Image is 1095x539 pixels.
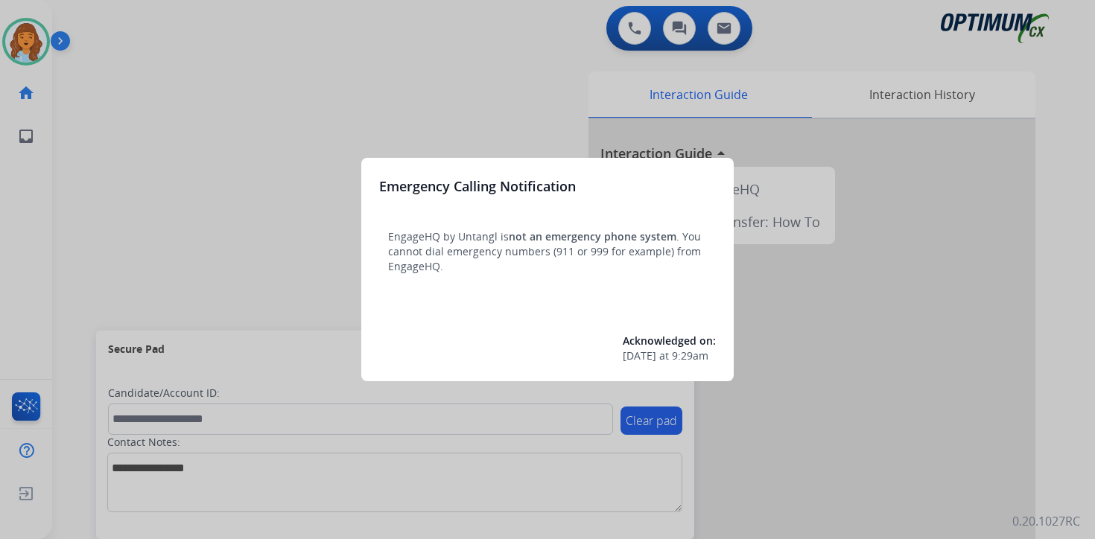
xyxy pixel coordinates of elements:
[379,176,576,197] h3: Emergency Calling Notification
[672,348,708,363] span: 9:29am
[388,229,707,274] p: EngageHQ by Untangl is . You cannot dial emergency numbers (911 or 999 for example) from EngageHQ.
[623,348,716,363] div: at
[623,334,716,348] span: Acknowledged on:
[1012,512,1080,530] p: 0.20.1027RC
[509,229,676,243] span: not an emergency phone system
[623,348,656,363] span: [DATE]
